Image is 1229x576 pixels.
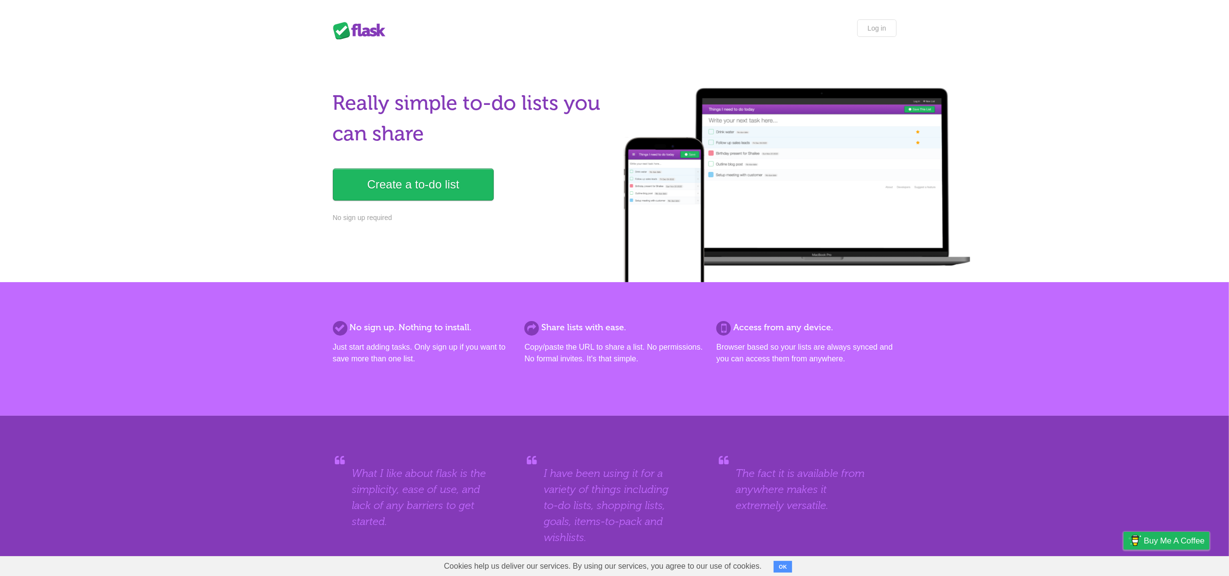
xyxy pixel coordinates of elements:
blockquote: What I like about flask is the simplicity, ease of use, and lack of any barriers to get started. [352,465,493,529]
a: Create a to-do list [333,169,494,201]
img: Buy me a coffee [1128,532,1142,549]
span: Buy me a coffee [1144,532,1205,549]
h2: Access from any device. [716,321,896,334]
span: Cookies help us deliver our services. By using our services, you agree to our use of cookies. [434,557,772,576]
p: Copy/paste the URL to share a list. No permissions. No formal invites. It's that simple. [524,341,704,365]
p: Just start adding tasks. Only sign up if you want to save more than one list. [333,341,513,365]
blockquote: The fact it is available from anywhere makes it extremely versatile. [736,465,877,513]
blockquote: I have been using it for a variety of things including to-do lists, shopping lists, goals, items-... [544,465,685,545]
div: Flask Lists [333,22,391,39]
h2: No sign up. Nothing to install. [333,321,513,334]
button: OK [774,561,793,573]
a: Log in [857,19,896,37]
h1: Really simple to-do lists you can share [333,88,609,149]
a: Buy me a coffee [1124,532,1210,550]
p: Browser based so your lists are always synced and you can access them from anywhere. [716,341,896,365]
h2: Share lists with ease. [524,321,704,334]
p: No sign up required [333,213,609,223]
